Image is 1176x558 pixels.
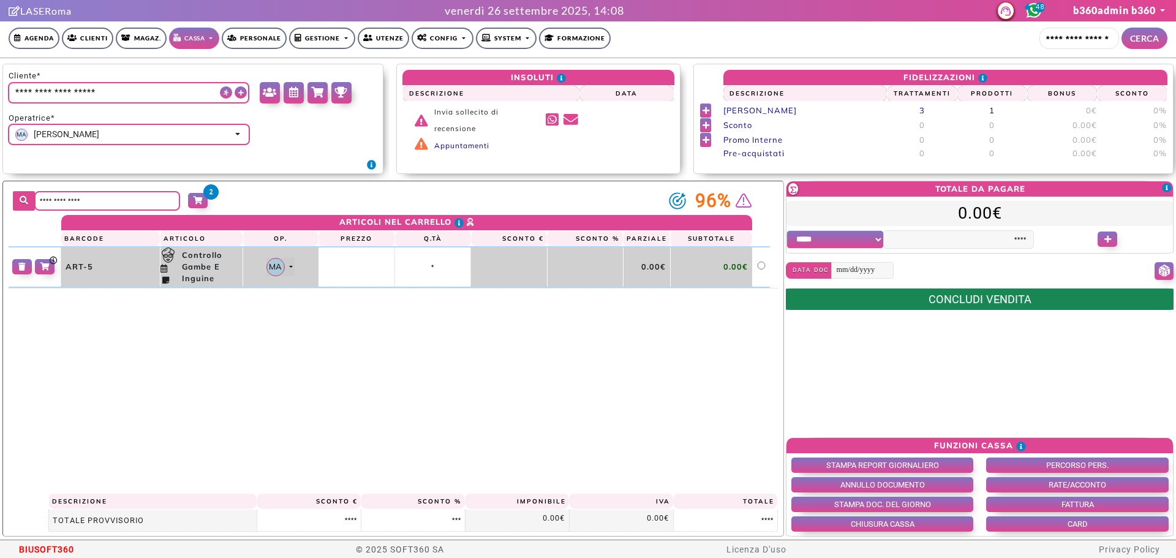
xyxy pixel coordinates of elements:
th: Subtotale [670,230,752,247]
a: Utenze [358,28,409,49]
img: Carrello-Trattamenti.png [160,247,176,263]
span: MA [15,129,28,141]
span: 0.00€ [1072,120,1097,130]
button: Crea <b>Contatto rapido</b> [235,86,247,99]
th: IVA [569,493,673,509]
span: Appuntamenti [434,141,489,150]
th: Barcode [61,230,160,247]
a: Formazione [539,28,611,49]
a: Clienti [62,28,113,49]
button: PERCORSO PERS. [986,458,1168,473]
th: Q.tà [395,230,471,247]
th: Bonus [1027,86,1097,102]
a: b360admin b360 [1073,4,1167,16]
label: 0.00€ [543,512,565,524]
button: Salva per dopo [35,259,55,274]
button: CARD [986,516,1168,532]
span: 0% [1153,135,1167,145]
th: FIDELIZZAZIONI [723,70,1167,86]
div: TOTALE DA PAGARE [935,183,1025,195]
img: monthGoal [668,192,687,210]
span: 0.00€ [1072,148,1097,158]
th: Totale [673,493,777,509]
span: 0 [989,120,995,130]
a: Vai ad <b>appuntamenti cliente</b> [284,82,304,104]
a: SYSTEM [476,28,537,49]
th: Descrizione [723,86,887,102]
button: ANNULLO DOCUMENTO [791,477,973,492]
th: Funzioni Cassa [786,438,1173,453]
span: 48 [1035,2,1045,12]
button: Utilizza nel carrello [700,118,711,132]
th: INSOLUTI [402,70,674,86]
span: 96% [695,187,731,214]
a: Magaz. [116,28,167,49]
button: Usa cliente di <b>passaggio</b> [220,86,232,99]
span: Sconto [723,120,752,130]
a: Personale [222,28,287,49]
i: Invia sollecito di recensione [415,115,434,126]
button: STAMPA DOC. DEL GIORNO [791,497,973,512]
input: Cerca cliente... [1039,28,1119,49]
button: CHIUSURA CASSA [791,516,973,532]
i: Clicca per andare alla pagina di firma [9,6,20,16]
button: Utilizza nel carrello [700,104,711,118]
th: Sconto € [257,493,361,509]
span: 0 [919,135,925,145]
span: 0.00€ [1072,135,1097,145]
label: 0.00€ [647,512,669,524]
span: Cliente* [9,70,41,82]
a: Vai ad <b>acquisti cliente</b> [307,82,328,104]
th: Op. [243,230,318,247]
a: Privacy Policy [1099,545,1160,554]
a: Licenza D'uso [726,545,786,554]
span: Data doc [786,262,832,278]
th: TOTALE PROVVISORIO [48,509,257,531]
a: Cassa [169,28,219,49]
th: Prezzo [318,230,394,247]
button: Modifica codice lotteria [1155,262,1174,280]
a: Vai ad <b>anagrafica cliente</b> [260,82,280,104]
button: STAMPA REPORT GIORNALIERO [791,458,973,473]
th: Articolo [160,230,243,247]
th: Data [579,86,674,102]
span: 0 [989,148,995,158]
th: Descrizione [48,493,257,509]
a: Gestione [289,28,356,49]
span: 0% [1153,148,1167,158]
span: [PERSON_NAME] [34,128,99,141]
th: Sconto € [471,230,547,247]
span: 0 [919,148,925,158]
button: Utilizza nel carrello [700,133,711,147]
i: Attenzione: <b>1 trattamento non pagato</b> [415,138,434,149]
button: CERCA [1121,28,1168,49]
a: Vedi maggiori dettagli [736,192,752,210]
span: MA [269,261,282,273]
th: Sconto % [547,230,623,247]
td: ART-5 [61,247,160,287]
button: Elimina dal carrello [12,259,32,274]
button: FATTURA [986,497,1168,512]
span: Operatrice* [9,112,251,124]
button: CONCLUDI VENDITA [786,288,1174,310]
span: 2 [203,184,219,200]
a: Invia recensione tramite <b>Email</b> [563,113,579,127]
td: Controllo Gambe E Inguine [176,247,243,287]
th: Descrizione [402,86,579,102]
a: Invia recensione tramite <b>Whatsapp</b> [546,113,559,127]
th: Imponibile [465,493,569,509]
a: Clicca per andare alla pagina di firmaLASERoma [9,5,72,17]
a: Config [412,28,473,49]
label: 0.00€ [786,201,1173,226]
th: Sconto [1097,86,1167,102]
a: <b>Punti cliente</b> [331,82,352,104]
td: Appuntamento del 24/10/2025, Note: %2B+ASCELLE+.+%28LE+GAMBE+LE+PROSEGUE%3F%29 [160,247,176,287]
span: 0% [1153,105,1167,115]
span: 0 [919,120,925,130]
span: [PERSON_NAME] [723,105,797,115]
span: 0% [1153,120,1167,130]
span: 3 [919,105,925,115]
th: Sconto % [361,493,465,509]
td: 0.00€ [670,247,752,287]
th: Parziale [623,230,670,247]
